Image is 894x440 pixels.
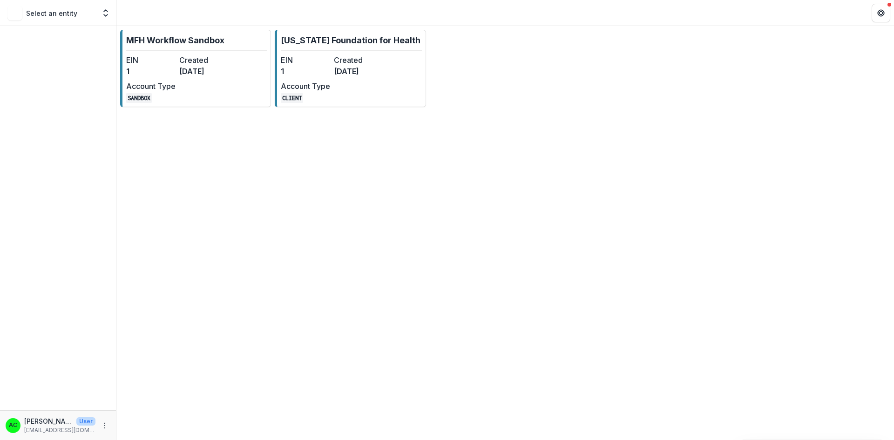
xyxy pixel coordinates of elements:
a: [US_STATE] Foundation for HealthEIN1Created[DATE]Account TypeCLIENT [275,30,426,107]
p: [US_STATE] Foundation for Health [281,34,420,47]
dt: Account Type [126,81,176,92]
code: SANDBOX [126,93,152,103]
button: Get Help [872,4,890,22]
div: Alyssa Curran [9,422,17,428]
code: CLIENT [281,93,303,103]
p: [PERSON_NAME] [24,416,73,426]
a: MFH Workflow SandboxEIN1Created[DATE]Account TypeSANDBOX [120,30,271,107]
p: MFH Workflow Sandbox [126,34,224,47]
dd: 1 [281,66,330,77]
p: User [76,417,95,426]
dd: 1 [126,66,176,77]
dt: EIN [281,54,330,66]
p: [EMAIL_ADDRESS][DOMAIN_NAME] [24,426,95,434]
dd: [DATE] [179,66,229,77]
button: More [99,420,110,431]
dt: Created [334,54,383,66]
dt: EIN [126,54,176,66]
dt: Created [179,54,229,66]
dt: Account Type [281,81,330,92]
button: Open entity switcher [99,4,112,22]
img: Select an entity [7,6,22,20]
p: Select an entity [26,8,77,18]
dd: [DATE] [334,66,383,77]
